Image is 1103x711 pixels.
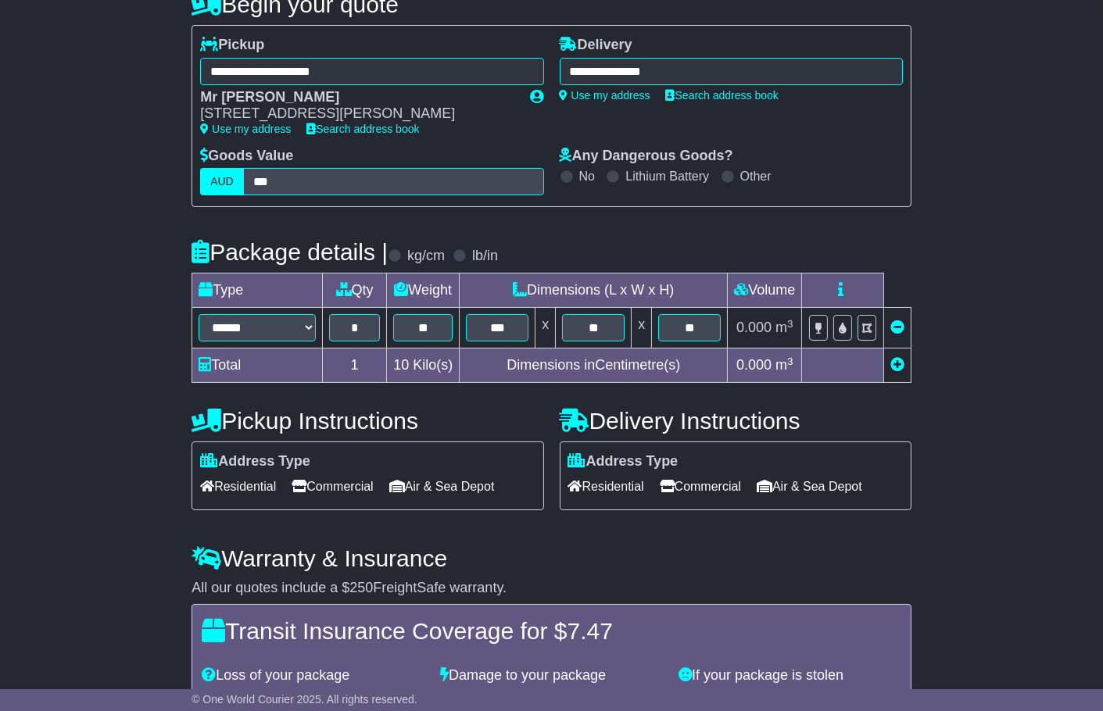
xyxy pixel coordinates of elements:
span: m [775,320,793,335]
a: Search address book [666,89,779,102]
a: Search address book [306,123,419,135]
span: Residential [568,474,644,498]
span: Air & Sea Depot [757,474,862,498]
div: Mr [PERSON_NAME] [200,89,514,106]
sup: 3 [787,355,793,367]
span: 0.000 [736,320,772,335]
label: Other [740,169,772,184]
span: © One World Courier 2025. All rights reserved. [192,693,417,706]
label: Lithium Battery [625,169,709,184]
td: Weight [387,273,460,308]
label: lb/in [472,248,498,265]
div: Loss of your package [194,667,432,684]
td: Dimensions in Centimetre(s) [460,348,728,383]
h4: Warranty & Insurance [192,545,911,571]
a: Add new item [890,357,904,373]
span: 0.000 [736,357,772,373]
label: Any Dangerous Goods? [560,148,733,165]
span: m [775,357,793,373]
h4: Transit Insurance Coverage for $ [202,618,901,644]
td: x [535,308,556,348]
a: Use my address [200,123,291,135]
sup: 3 [787,318,793,330]
span: 250 [349,580,373,595]
label: Address Type [568,453,679,470]
span: Air & Sea Depot [389,474,495,498]
label: Address Type [200,453,310,470]
td: x [632,308,652,348]
div: [STREET_ADDRESS][PERSON_NAME] [200,105,514,123]
span: 10 [393,357,409,373]
label: kg/cm [407,248,445,265]
span: Commercial [292,474,373,498]
h4: Pickup Instructions [192,408,543,434]
label: Delivery [560,37,632,54]
td: Kilo(s) [387,348,460,383]
a: Remove this item [890,320,904,335]
label: No [579,169,595,184]
label: Goods Value [200,148,293,165]
td: 1 [323,348,387,383]
td: Qty [323,273,387,308]
span: Residential [200,474,276,498]
td: Type [192,273,323,308]
td: Total [192,348,323,383]
a: Use my address [560,89,650,102]
h4: Package details | [192,239,388,265]
td: Volume [728,273,802,308]
div: Damage to your package [432,667,671,684]
span: 7.47 [568,618,613,644]
span: Commercial [660,474,741,498]
td: Dimensions (L x W x H) [460,273,728,308]
label: AUD [200,168,244,195]
label: Pickup [200,37,264,54]
div: If your package is stolen [671,667,909,684]
h4: Delivery Instructions [560,408,911,434]
div: All our quotes include a $ FreightSafe warranty. [192,580,911,597]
